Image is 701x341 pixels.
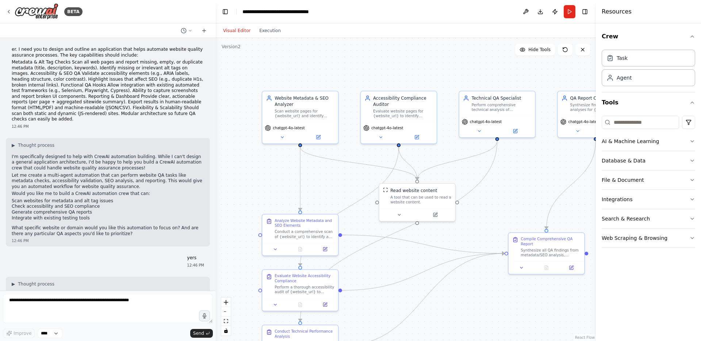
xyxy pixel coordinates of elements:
[342,250,505,294] g: Edge from 1351dc2c-5169-4ce2-92e3-701bb2a53148 to 2f0f1ad8-a37e-4565-ae93-e4f100f1c865
[297,147,303,211] g: Edge from 58b2c0b3-9b73-4512-990f-9ef8783567af to a655179e-71bf-4ecd-8f1b-071edaca8b7f
[373,95,433,107] div: Accessibility Compliance Auditor
[342,232,505,256] g: Edge from a655179e-71bf-4ecd-8f1b-071edaca8b7f to 2f0f1ad8-a37e-4565-ae93-e4f100f1c865
[314,301,336,308] button: Open in side panel
[418,211,452,218] button: Open in side panel
[287,301,313,308] button: No output available
[472,95,532,101] div: Technical QA Specialist
[12,142,54,148] button: ▶Thought process
[273,126,304,130] span: chatgpt-4o-latest
[570,95,630,101] div: QA Report Compiler
[470,119,502,124] span: chatgpt-4o-latest
[12,191,204,197] p: Would you like me to build a CrewAI automation crew that can:
[221,298,231,307] button: zoom in
[561,264,582,271] button: Open in side panel
[190,329,213,338] button: Send
[12,281,15,287] span: ▶
[15,3,58,20] img: Logo
[262,91,339,144] div: Website Metadata & SEO AnalyzerScan website pages for {website_url} and identify metadata issues ...
[297,147,420,180] g: Edge from 58b2c0b3-9b73-4512-990f-9ef8783567af to 1fa94206-a40b-48a3-b72f-a1cd350a5997
[521,248,581,258] div: Synthesize all QA findings from metadata/SEO analysis, accessibility audit, and technical perform...
[602,26,695,47] button: Crew
[275,273,334,283] div: Evaluate Website Accessibility Compliance
[602,170,695,189] button: File & Document
[543,141,599,229] g: Edge from 62bce5f4-cdef-4282-bcd1-7e97a58a21be to 2f0f1ad8-a37e-4565-ae93-e4f100f1c865
[379,183,456,221] div: ScrapeWebsiteToolRead website contentA tool that can be used to read a website content.
[221,298,231,336] div: React Flow controls
[275,329,334,339] div: Conduct Technical Performance Analysis
[568,119,600,124] span: chatgpt-4o-latest
[12,204,204,210] li: Check accessibility and SEO compliance
[3,329,35,338] button: Improve
[602,132,695,151] button: AI & Machine Learning
[219,26,255,35] button: Visual Editor
[12,225,204,237] p: What specific website or domain would you like this automation to focus on? And are there any par...
[262,214,339,256] div: Analyze Website Metadata and SEO ElementsConduct a comprehensive scan of {website_url} to identif...
[360,91,437,144] div: Accessibility Compliance AuditorEvaluate website pages for {website_url} to identify accessibilit...
[287,246,313,253] button: No output available
[255,26,285,35] button: Execution
[617,74,632,81] div: Agent
[602,229,695,248] button: Web Scraping & Browsing
[297,147,402,266] g: Edge from 8cd71a1f-6d3e-483f-a5c9-1aa752b6f8b6 to 1351dc2c-5169-4ce2-92e3-701bb2a53148
[301,134,336,141] button: Open in side panel
[12,124,204,129] div: 12:46 PM
[12,47,204,58] p: er. I need you to design and outline an application that helps automate website quality assurance...
[12,154,204,171] p: I'm specifically designed to help with CrewAI automation building. While I can't design a general...
[602,209,695,228] button: Search & Research
[533,264,559,271] button: No output available
[12,198,204,204] li: Scan websites for metadata and alt tag issues
[64,7,83,16] div: BETA
[390,187,437,194] div: Read website content
[187,263,204,268] div: 12:46 PM
[472,103,532,112] div: Perform comprehensive technical analysis of {website_url} including broken links detection, page ...
[498,127,532,135] button: Open in side panel
[12,142,15,148] span: ▶
[396,147,420,180] g: Edge from 8cd71a1f-6d3e-483f-a5c9-1aa752b6f8b6 to 1fa94206-a40b-48a3-b72f-a1cd350a5997
[178,26,195,35] button: Switch to previous chat
[602,151,695,170] button: Database & Data
[521,237,581,246] div: Compile Comprehensive QA Report
[12,60,204,122] p: Metadata & Alt Tag Checks Scan all web pages and report missing, empty, or duplicate metadata (ti...
[459,91,536,138] div: Technical QA SpecialistPerform comprehensive technical analysis of {website_url} including broken...
[275,285,334,295] div: Perform a thorough accessibility audit of {website_url} to identify WCAG 2.1 compliance violation...
[602,190,695,209] button: Integrations
[275,108,334,118] div: Scan website pages for {website_url} and identify metadata issues including missing, empty, or du...
[222,44,241,50] div: Version 2
[12,210,204,215] li: Generate comprehensive QA reports
[390,195,451,205] div: A tool that can be used to read a website content.
[262,269,339,311] div: Evaluate Website Accessibility CompliancePerform a thorough accessibility audit of {website_url} ...
[515,44,555,55] button: Hide Tools
[508,232,585,274] div: Compile Comprehensive QA ReportSynthesize all QA findings from metadata/SEO analysis, accessibili...
[371,126,403,130] span: chatgpt-4o-latest
[580,7,590,17] button: Hide right sidebar
[198,26,210,35] button: Start a new chat
[242,8,309,15] nav: breadcrumb
[12,281,54,287] button: ▶Thought process
[18,281,54,287] span: Thought process
[528,47,551,53] span: Hide Tools
[275,229,334,239] div: Conduct a comprehensive scan of {website_url} to identify and document all metadata and SEO issue...
[575,336,595,340] a: React Flow attribution
[602,92,695,113] button: Tools
[570,103,630,112] div: Synthesize findings from all QA analyses for {website_url} into comprehensive, actionable reports...
[221,317,231,326] button: fit view
[373,108,433,118] div: Evaluate website pages for {website_url} to identify accessibility violations including missing A...
[275,95,334,107] div: Website Metadata & SEO Analyzer
[187,255,204,261] p: yers
[199,310,210,321] button: Click to speak your automation idea
[617,54,628,62] div: Task
[602,47,695,92] div: Crew
[275,218,334,228] div: Analyze Website Metadata and SEO Elements
[12,238,204,244] div: 12:46 PM
[193,330,204,336] span: Send
[221,326,231,336] button: toggle interactivity
[18,142,54,148] span: Thought process
[314,246,336,253] button: Open in side panel
[221,307,231,317] button: zoom out
[414,141,500,180] g: Edge from 3ace46ea-6352-400b-ac7c-c62bc0fd3a37 to 1fa94206-a40b-48a3-b72f-a1cd350a5997
[12,173,204,190] p: Let me create a multi-agent automation that can perform website QA tasks like metadata checks, ac...
[399,134,434,141] button: Open in side panel
[602,7,632,16] h4: Resources
[297,141,500,321] g: Edge from 3ace46ea-6352-400b-ac7c-c62bc0fd3a37 to b032338e-62e6-4a0f-94dd-11483dd384d6
[602,113,695,254] div: Tools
